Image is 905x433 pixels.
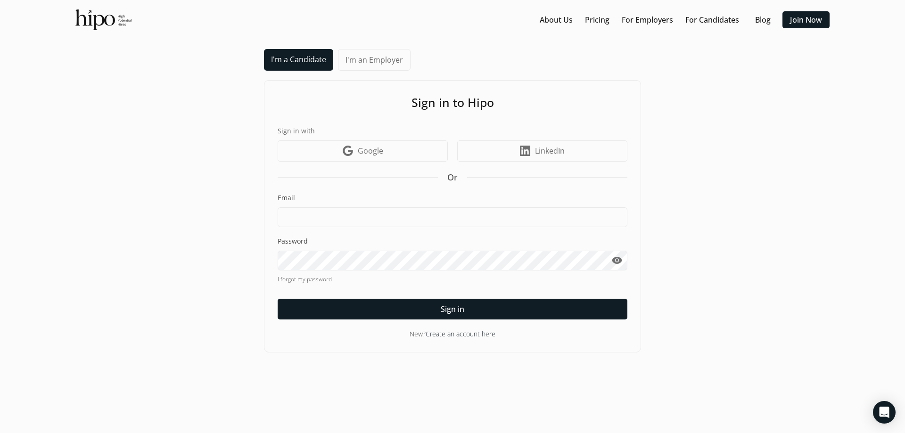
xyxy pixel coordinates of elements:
[278,329,627,339] div: New?
[790,14,822,25] a: Join Now
[278,275,627,284] a: I forgot my password
[618,11,677,28] button: For Employers
[447,171,458,184] span: Or
[622,14,673,25] a: For Employers
[358,145,383,156] span: Google
[338,49,411,71] a: I'm an Employer
[457,140,627,162] a: LinkedIn
[278,126,627,136] label: Sign in with
[748,11,778,28] button: Blog
[782,11,830,28] button: Join Now
[535,145,565,156] span: LinkedIn
[75,9,132,30] img: official-logo
[873,401,896,424] div: Open Intercom Messenger
[581,11,613,28] button: Pricing
[606,251,627,270] button: visibility
[540,14,573,25] a: About Us
[278,299,627,319] button: Sign in
[426,329,495,338] a: Create an account here
[536,11,576,28] button: About Us
[585,14,609,25] a: Pricing
[611,255,623,266] span: visibility
[755,14,771,25] a: Blog
[278,94,627,112] h1: Sign in to Hipo
[682,11,743,28] button: For Candidates
[278,237,627,246] label: Password
[685,14,739,25] a: For Candidates
[278,140,448,162] a: Google
[441,303,464,315] span: Sign in
[278,193,627,203] label: Email
[264,49,333,71] a: I'm a Candidate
